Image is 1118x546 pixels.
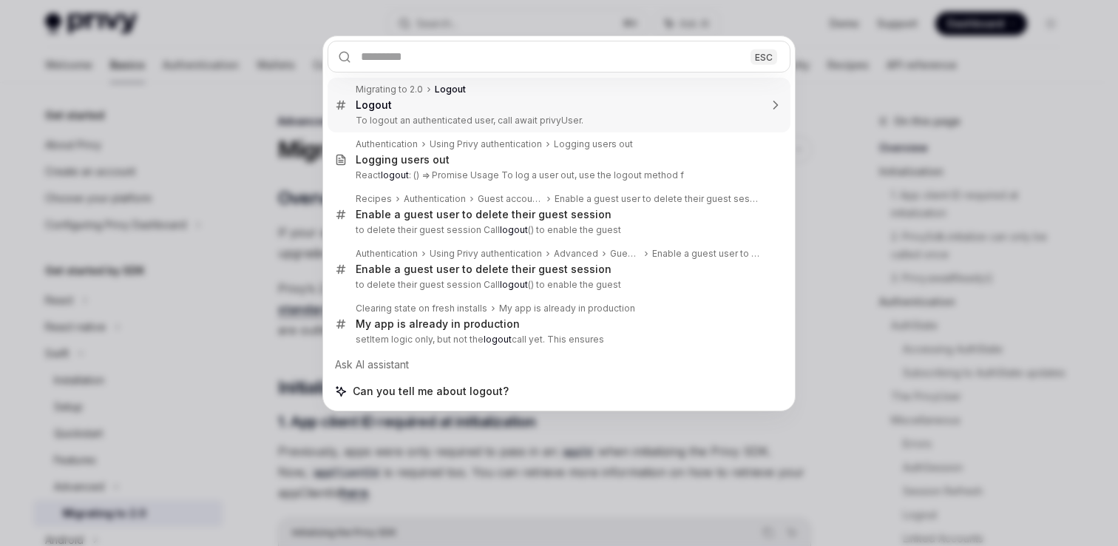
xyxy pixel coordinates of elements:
div: Clearing state on fresh installs [356,303,487,314]
b: Logout [435,84,466,95]
div: Recipes [356,193,392,205]
b: logout [500,279,528,290]
div: Logging users out [554,138,633,150]
span: Can you tell me about logout? [353,384,509,399]
div: Migrating to 2.0 [356,84,423,95]
div: Using Privy authentication [430,138,542,150]
div: My app is already in production [499,303,635,314]
div: Logging users out [356,153,450,166]
div: My app is already in production [356,317,520,331]
b: logout [500,224,528,235]
p: to delete their guest session Call () to enable the guest [356,224,759,236]
p: to delete their guest session Call () to enable the guest [356,279,759,291]
b: Logout [356,98,392,111]
div: Advanced [554,248,598,260]
p: React : () => Promise Usage To log a user out, use the logout method f [356,169,759,181]
div: Ask AI assistant [328,351,790,378]
b: logout [484,334,512,345]
div: Using Privy authentication [430,248,542,260]
div: Authentication [356,138,418,150]
div: Authentication [356,248,418,260]
div: ESC [751,49,777,64]
p: setItem logic only, but not the call yet. This ensures [356,334,759,346]
div: Enable a guest user to delete their guest session [356,208,611,221]
div: Guest accounts [478,193,543,205]
div: Enable a guest user to delete their guest session [356,263,611,276]
div: Enable a guest user to delete their guest session [652,248,759,260]
b: logout [381,169,409,181]
p: To logout an authenticated user, call await privyUser. [356,115,759,127]
div: Authentication [404,193,466,205]
div: Guest accounts [610,248,640,260]
div: Enable a guest user to delete their guest session [555,193,759,205]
